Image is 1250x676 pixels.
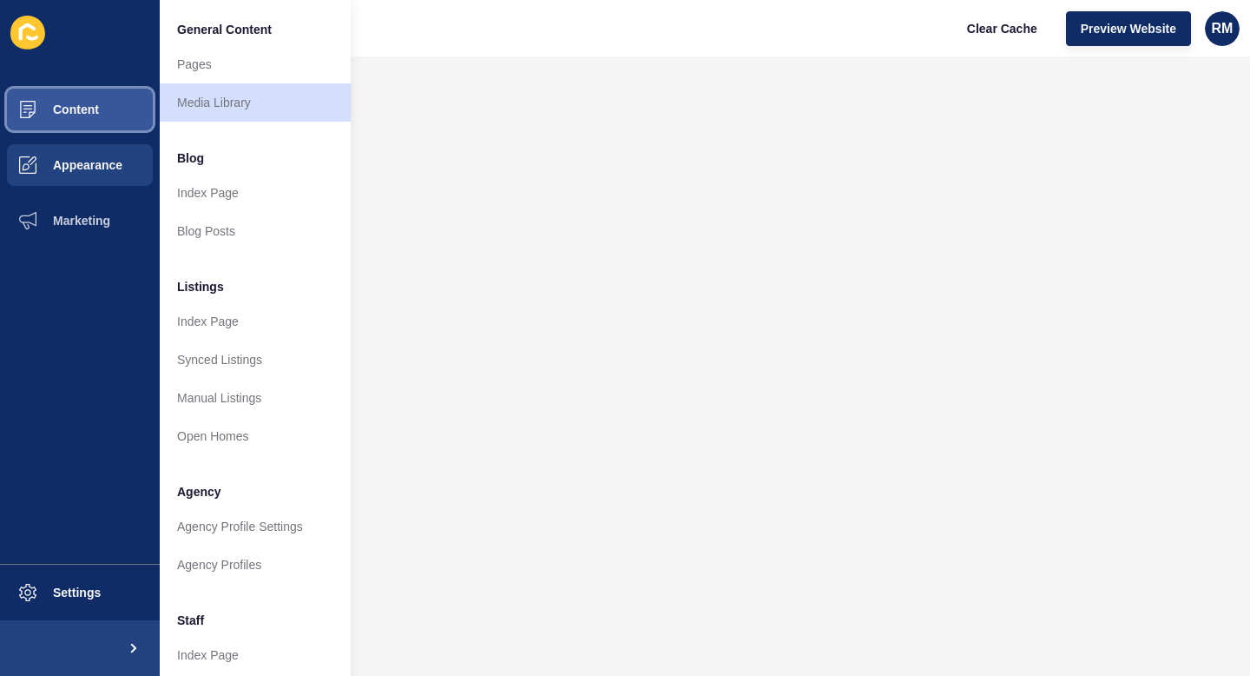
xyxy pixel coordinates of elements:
[160,507,351,546] a: Agency Profile Settings
[160,174,351,212] a: Index Page
[177,612,204,629] span: Staff
[177,483,221,500] span: Agency
[952,11,1052,46] button: Clear Cache
[160,45,351,83] a: Pages
[160,212,351,250] a: Blog Posts
[967,20,1037,37] span: Clear Cache
[160,83,351,122] a: Media Library
[160,546,351,584] a: Agency Profiles
[160,302,351,341] a: Index Page
[1081,20,1176,37] span: Preview Website
[160,417,351,455] a: Open Homes
[160,341,351,379] a: Synced Listings
[160,379,351,417] a: Manual Listings
[1066,11,1191,46] button: Preview Website
[177,21,272,38] span: General Content
[177,149,204,167] span: Blog
[1212,20,1234,37] span: RM
[177,278,224,295] span: Listings
[160,636,351,674] a: Index Page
